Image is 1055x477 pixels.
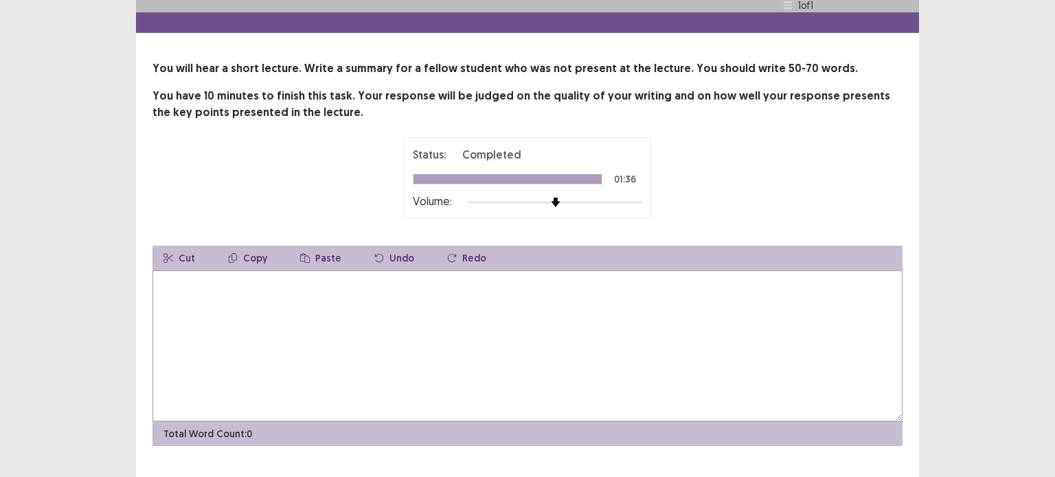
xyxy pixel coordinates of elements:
p: Volume: [413,193,452,209]
p: Total Word Count: 0 [163,427,252,441]
button: Undo [363,246,425,270]
p: You have 10 minutes to finish this task. Your response will be judged on the quality of your writ... [152,88,903,121]
button: Copy [217,246,278,270]
button: Cut [152,246,206,270]
button: Redo [436,246,497,270]
img: arrow-thumb [551,198,560,207]
p: Completed [462,146,521,163]
p: 01:36 [614,174,636,184]
p: You will hear a short lecture. Write a summary for a fellow student who was not present at the le... [152,60,903,77]
p: Status: [413,146,446,163]
button: Paste [289,246,352,270]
